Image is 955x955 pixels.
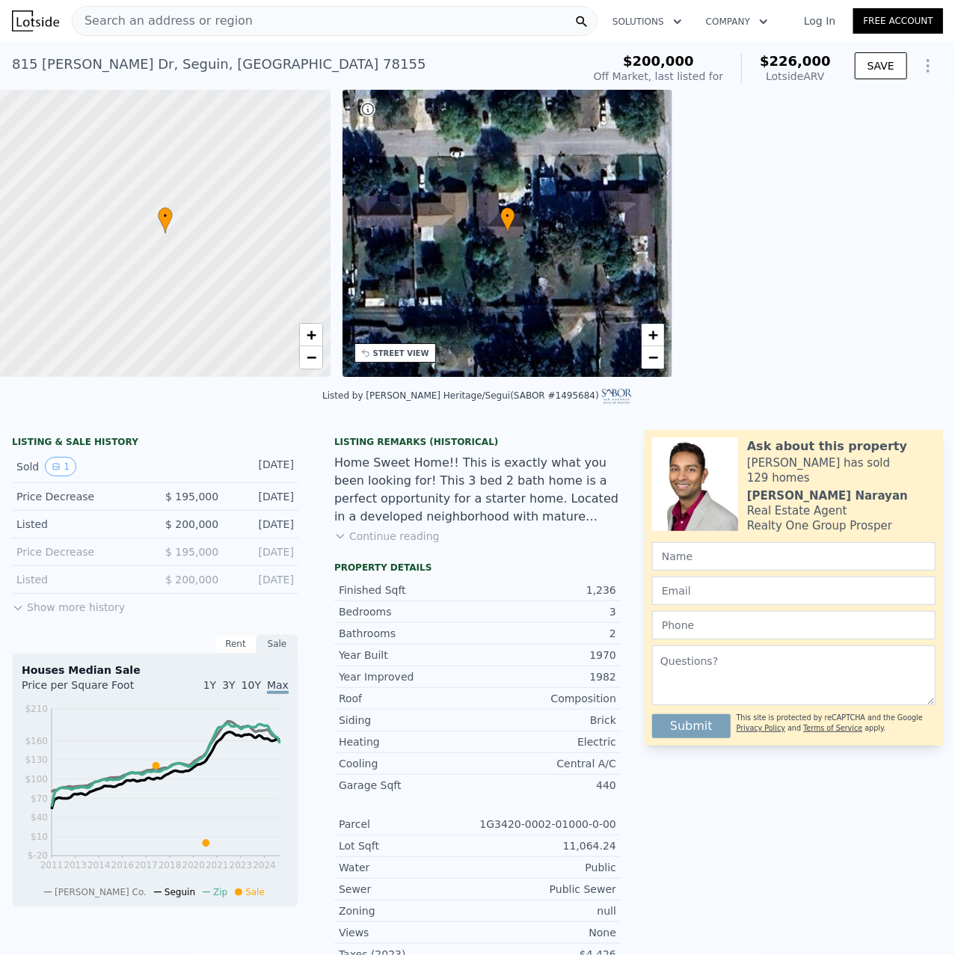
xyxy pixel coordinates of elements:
[339,734,478,749] div: Heating
[12,54,426,75] div: 815 [PERSON_NAME] Dr , Seguin , [GEOGRAPHIC_DATA] 78155
[165,491,218,503] span: $ 195,000
[206,860,229,870] tspan: 2021
[642,346,664,369] a: Zoom out
[339,648,478,663] div: Year Built
[339,838,478,853] div: Lot Sqft
[853,8,943,34] a: Free Account
[16,457,144,476] div: Sold
[652,714,731,738] button: Submit
[478,778,617,793] div: 440
[12,436,298,451] div: LISTING & SALE HISTORY
[478,882,617,897] div: Public Sewer
[747,488,908,503] div: [PERSON_NAME] Narayan
[257,634,298,654] div: Sale
[182,860,205,870] tspan: 2020
[31,793,48,804] tspan: $70
[373,348,429,359] div: STREET VIEW
[12,594,125,615] button: Show more history
[300,346,322,369] a: Zoom out
[16,572,144,587] div: Listed
[73,12,253,30] span: Search an address or region
[158,207,173,233] div: •
[478,626,617,641] div: 2
[642,324,664,346] a: Zoom in
[601,8,694,35] button: Solutions
[230,457,294,476] div: [DATE]
[652,577,936,605] input: Email
[339,756,478,771] div: Cooling
[339,691,478,706] div: Roof
[478,734,617,749] div: Electric
[623,53,694,69] span: $200,000
[478,713,617,728] div: Brick
[478,604,617,619] div: 3
[230,517,294,532] div: [DATE]
[25,704,48,714] tspan: $210
[478,817,617,832] div: 1G3420-0002-01000-0-00
[478,669,617,684] div: 1982
[111,860,135,870] tspan: 2016
[855,52,907,79] button: SAVE
[478,648,617,663] div: 1970
[648,348,658,366] span: −
[306,348,316,366] span: −
[747,503,847,518] div: Real Estate Agent
[55,887,147,897] span: [PERSON_NAME] Co.
[339,903,478,918] div: Zoning
[652,611,936,639] input: Phone
[500,207,515,233] div: •
[760,69,831,84] div: Lotside ARV
[594,69,724,84] div: Off Market, last listed for
[267,679,289,694] span: Max
[64,860,87,870] tspan: 2013
[652,542,936,571] input: Name
[31,832,48,842] tspan: $10
[339,669,478,684] div: Year Improved
[165,546,218,558] span: $ 195,000
[203,679,216,691] span: 1Y
[913,51,943,81] button: Show Options
[500,209,515,223] span: •
[22,663,289,678] div: Houses Median Sale
[222,679,235,691] span: 3Y
[31,812,48,823] tspan: $40
[16,489,144,504] div: Price Decrease
[22,678,156,701] div: Price per Square Foot
[339,860,478,875] div: Water
[45,457,76,476] button: View historical data
[339,778,478,793] div: Garage Sqft
[40,860,64,870] tspan: 2011
[648,325,658,344] span: +
[339,713,478,728] div: Siding
[737,724,785,732] a: Privacy Policy
[253,860,276,870] tspan: 2024
[25,736,48,746] tspan: $160
[334,436,621,448] div: Listing Remarks (Historical)
[339,882,478,897] div: Sewer
[230,572,294,587] div: [DATE]
[135,860,158,870] tspan: 2017
[25,774,48,784] tspan: $100
[478,691,617,706] div: Composition
[159,860,182,870] tspan: 2018
[747,455,936,485] div: [PERSON_NAME] has sold 129 homes
[165,887,195,897] span: Seguin
[478,903,617,918] div: null
[322,390,633,401] div: Listed by [PERSON_NAME] Heritage/Segui (SABOR #1495684)
[230,489,294,504] div: [DATE]
[306,325,316,344] span: +
[760,53,831,69] span: $226,000
[339,925,478,940] div: Views
[158,209,173,223] span: •
[230,544,294,559] div: [DATE]
[786,13,853,28] a: Log In
[300,324,322,346] a: Zoom in
[245,887,265,897] span: Sale
[339,626,478,641] div: Bathrooms
[334,529,440,544] button: Continue reading
[16,517,144,532] div: Listed
[747,518,892,533] div: Realty One Group Prosper
[339,583,478,598] div: Finished Sqft
[478,860,617,875] div: Public
[12,10,59,31] img: Lotside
